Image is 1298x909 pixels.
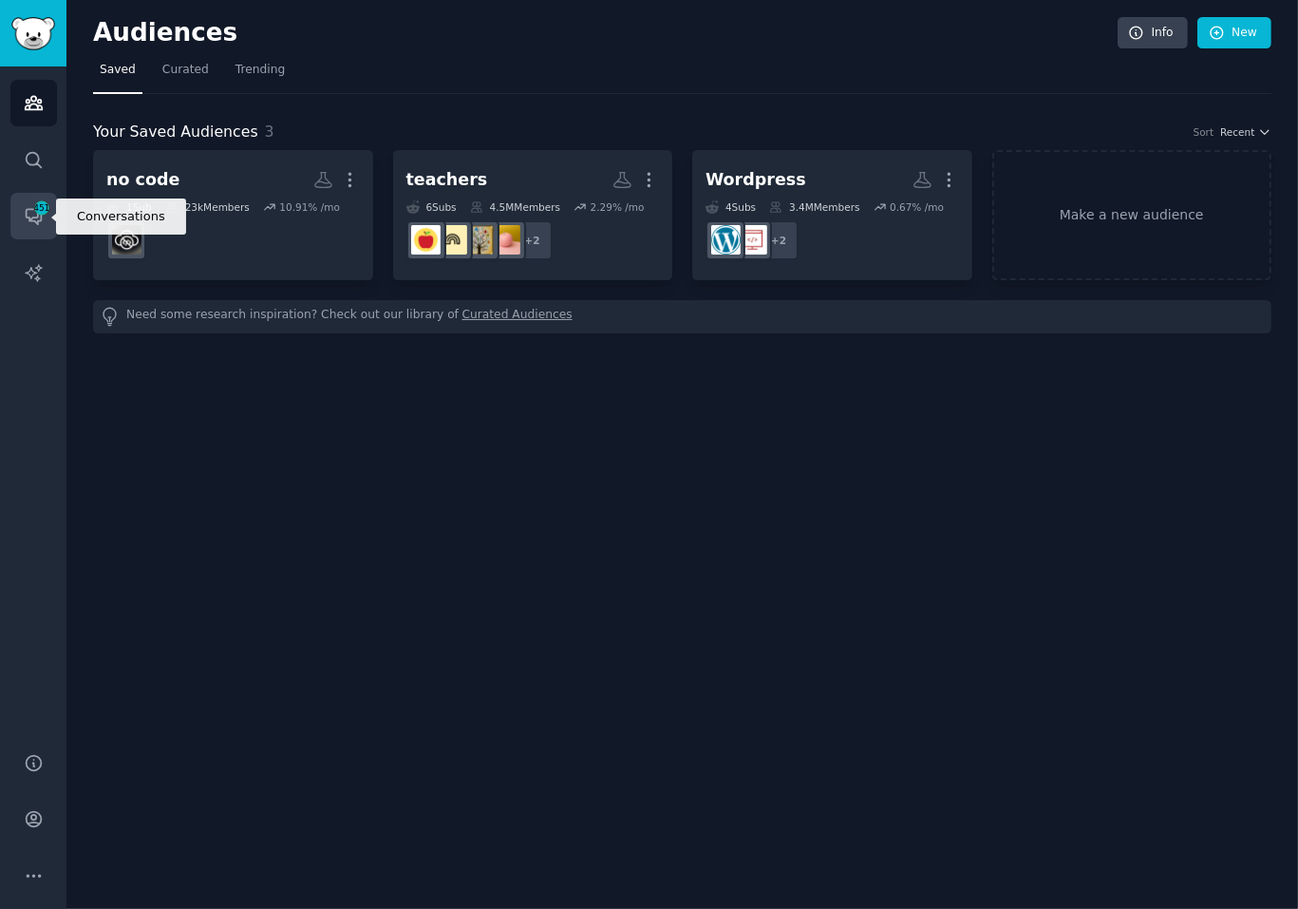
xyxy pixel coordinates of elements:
[1194,125,1214,139] div: Sort
[235,62,285,79] span: Trending
[591,200,645,214] div: 2.29 % /mo
[491,225,520,255] img: CanadianTeachers
[165,200,250,214] div: 23k Members
[890,200,944,214] div: 0.67 % /mo
[106,200,152,214] div: 1 Sub
[513,220,553,260] div: + 2
[93,55,142,94] a: Saved
[711,225,741,255] img: Wordpress
[464,225,494,255] img: teaching
[992,150,1272,280] a: Make a new audience
[470,200,560,214] div: 4.5M Members
[93,121,258,144] span: Your Saved Audiences
[265,123,274,141] span: 3
[93,150,373,280] a: no code1Sub23kMembers10.91% /moNoCodeSaaS
[738,225,767,255] img: webdev
[1220,125,1254,139] span: Recent
[229,55,292,94] a: Trending
[769,200,859,214] div: 3.4M Members
[33,201,50,215] span: 451
[10,193,57,239] a: 451
[279,200,340,214] div: 10.91 % /mo
[93,18,1118,48] h2: Audiences
[11,17,55,50] img: GummySearch logo
[393,150,673,280] a: teachers6Subs4.5MMembers2.29% /mo+2CanadianTeachersteachingAustralianTeachersTeachers
[162,62,209,79] span: Curated
[100,62,136,79] span: Saved
[112,225,141,255] img: NoCodeSaaS
[1197,17,1271,49] a: New
[759,220,799,260] div: + 2
[462,307,573,327] a: Curated Audiences
[692,150,972,280] a: Wordpress4Subs3.4MMembers0.67% /mo+2webdevWordpress
[406,200,457,214] div: 6 Sub s
[411,225,441,255] img: Teachers
[705,200,756,214] div: 4 Sub s
[705,168,806,192] div: Wordpress
[93,300,1271,333] div: Need some research inspiration? Check out our library of
[438,225,467,255] img: AustralianTeachers
[156,55,216,94] a: Curated
[106,168,179,192] div: no code
[1118,17,1188,49] a: Info
[1220,125,1271,139] button: Recent
[406,168,488,192] div: teachers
